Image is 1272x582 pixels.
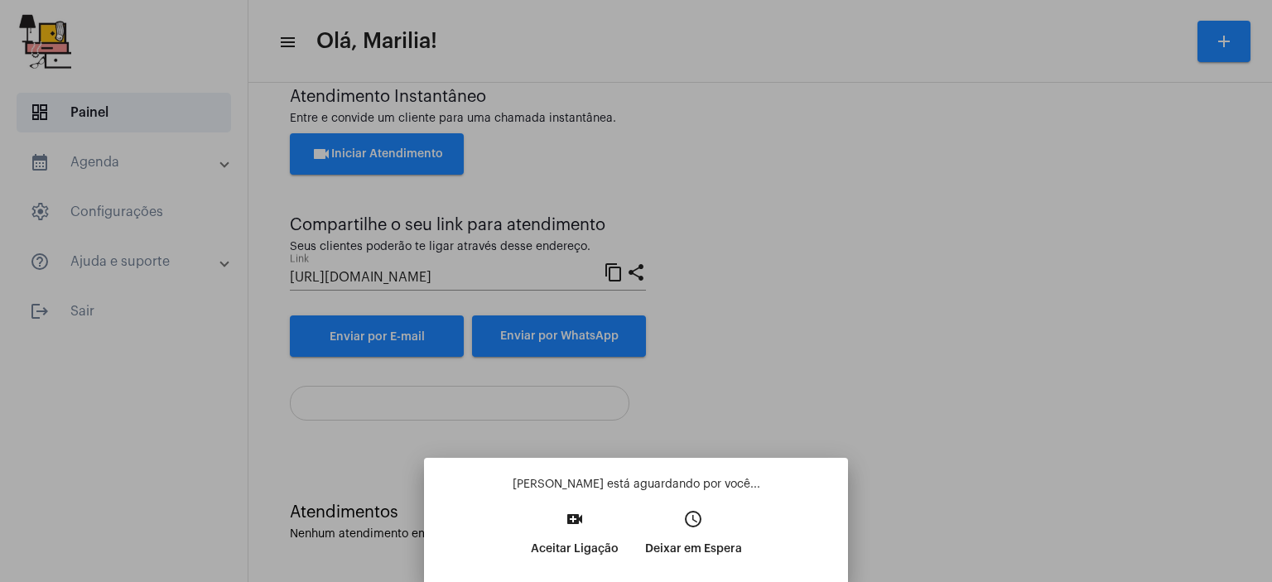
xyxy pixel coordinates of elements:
[518,504,632,575] button: Aceitar Ligação
[437,476,835,493] p: [PERSON_NAME] está aguardando por você...
[683,509,703,529] mat-icon: access_time
[531,534,619,564] p: Aceitar Ligação
[565,509,585,529] mat-icon: video_call
[645,534,742,564] p: Deixar em Espera
[632,504,755,575] button: Deixar em Espera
